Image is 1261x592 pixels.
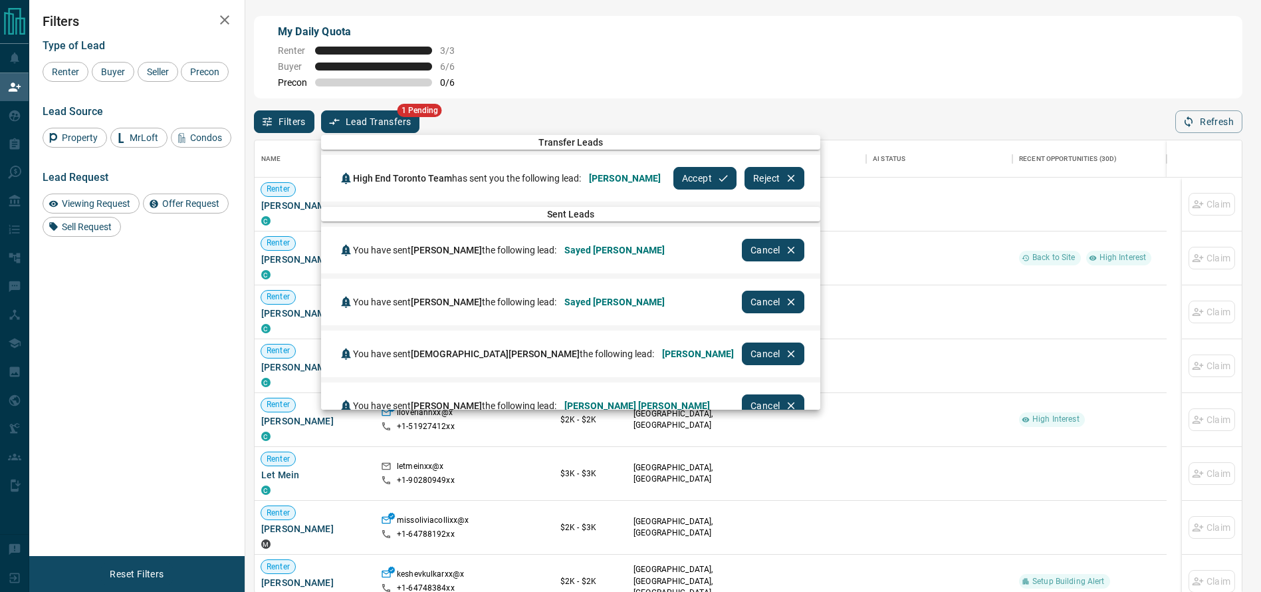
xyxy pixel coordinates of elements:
button: Cancel [742,394,804,417]
button: Cancel [742,343,804,365]
span: [DEMOGRAPHIC_DATA][PERSON_NAME] [411,349,580,359]
span: [PERSON_NAME] [662,349,734,359]
span: High End Toronto Team [353,173,452,184]
span: has sent you the following lead: [353,173,581,184]
span: You have sent the following lead: [353,400,556,411]
button: Reject [745,167,804,190]
span: You have sent the following lead: [353,297,556,307]
span: Transfer Leads [321,137,820,148]
span: [PERSON_NAME] [411,400,482,411]
span: You have sent the following lead: [353,245,556,255]
button: Accept [673,167,737,190]
span: You have sent the following lead: [353,349,654,359]
span: Sayed [PERSON_NAME] [564,297,665,307]
button: Cancel [742,291,804,313]
span: Sent Leads [321,209,820,220]
span: [PERSON_NAME] [411,297,482,307]
span: [PERSON_NAME] [PERSON_NAME] [564,400,710,411]
span: [PERSON_NAME] [589,173,661,184]
span: Sayed [PERSON_NAME] [564,245,665,255]
button: Cancel [742,239,804,261]
span: [PERSON_NAME] [411,245,482,255]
